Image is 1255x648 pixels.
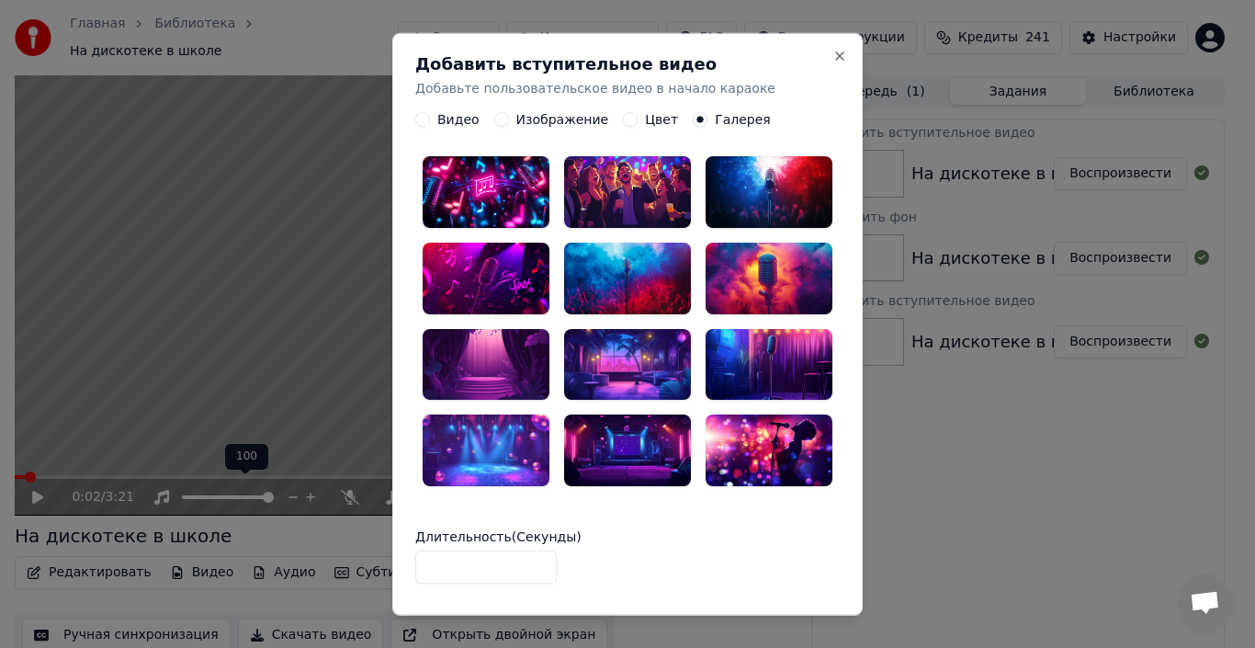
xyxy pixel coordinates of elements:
[415,79,840,97] p: Добавьте пользовательское видео в начало караоке
[415,55,840,72] h2: Добавить вступительное видео
[437,113,480,126] label: Видео
[415,598,840,646] button: Переход
[715,113,771,126] label: Галерея
[516,113,609,126] label: Изображение
[415,530,840,543] label: Длительность ( Секунды )
[645,113,678,126] label: Цвет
